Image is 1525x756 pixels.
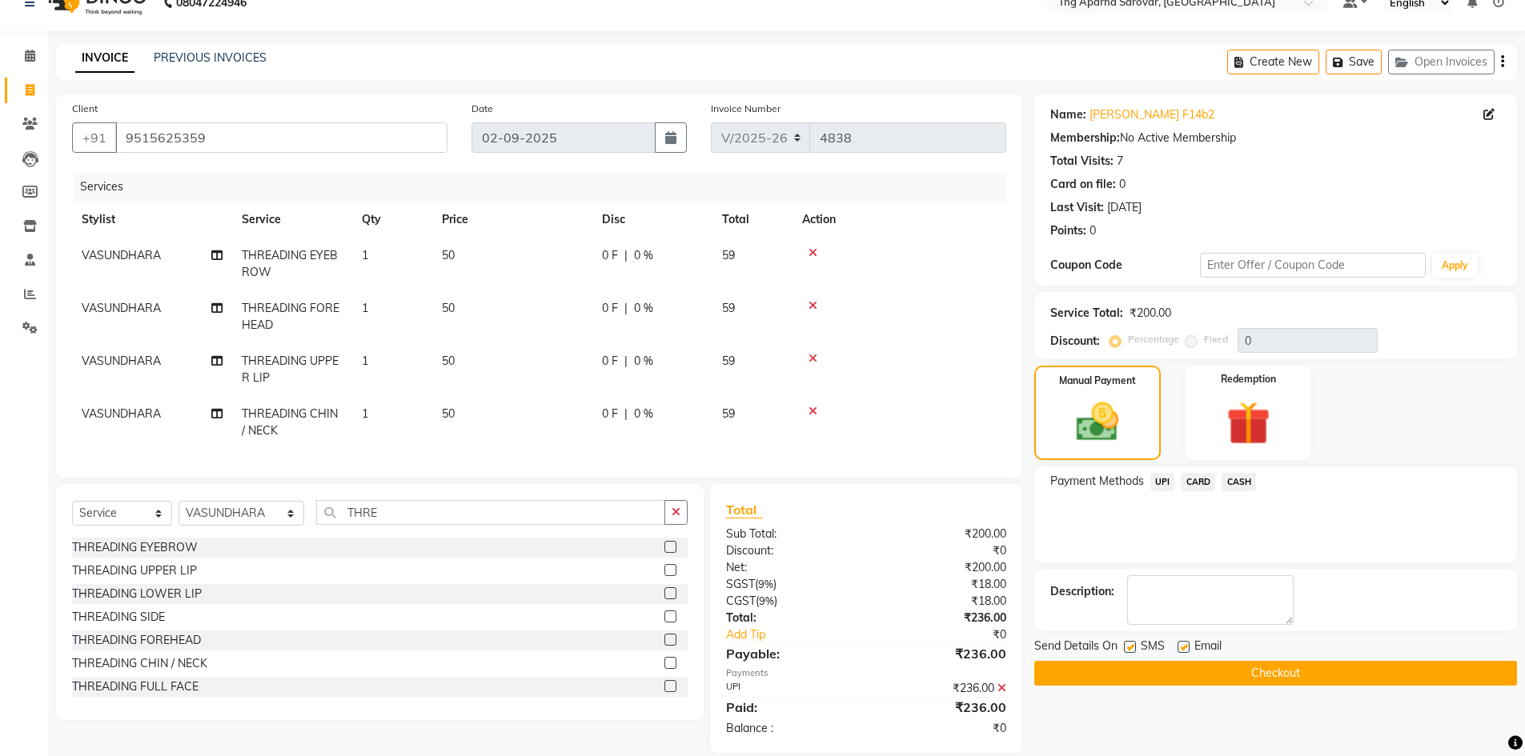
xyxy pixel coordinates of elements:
[1090,222,1096,239] div: 0
[714,644,866,663] div: Payable:
[75,44,134,73] a: INVOICE
[793,202,1006,238] th: Action
[726,577,755,591] span: SGST
[1050,106,1086,123] div: Name:
[1034,638,1118,658] span: Send Details On
[1326,50,1382,74] button: Save
[714,680,866,697] div: UPI
[1213,396,1284,450] img: _gift.svg
[866,593,1018,610] div: ₹18.00
[714,593,866,610] div: ( )
[1194,638,1222,658] span: Email
[722,248,735,262] span: 59
[442,406,455,421] span: 50
[442,354,455,368] span: 50
[714,526,866,542] div: Sub Total:
[726,666,1005,680] div: Payments
[711,102,781,116] label: Invoice Number
[714,559,866,576] div: Net:
[624,353,628,370] span: |
[758,578,773,590] span: 9%
[1204,332,1228,346] label: Fixed
[722,406,735,421] span: 59
[1050,153,1114,170] div: Total Visits:
[72,562,197,579] div: THREADING UPPER LIP
[1050,130,1501,146] div: No Active Membership
[1050,257,1201,274] div: Coupon Code
[714,720,866,737] div: Balance :
[634,406,653,422] span: 0 %
[602,300,618,317] span: 0 F
[1119,176,1126,193] div: 0
[442,248,455,262] span: 50
[1063,398,1132,446] img: _cash.svg
[1128,332,1179,346] label: Percentage
[362,354,368,368] span: 1
[714,610,866,626] div: Total:
[72,678,199,695] div: THREADING FULL FACE
[232,202,352,238] th: Service
[1090,106,1214,123] a: [PERSON_NAME] F14b2
[82,301,161,315] span: VASUNDHARA
[714,542,866,559] div: Discount:
[602,406,618,422] span: 0 F
[1432,254,1478,278] button: Apply
[1130,305,1171,322] div: ₹200.00
[866,542,1018,559] div: ₹0
[242,354,339,385] span: THREADING UPPER LIP
[1221,372,1276,386] label: Redemption
[714,698,866,717] div: Paid:
[602,353,618,370] span: 0 F
[1141,638,1165,658] span: SMS
[352,202,432,238] th: Qty
[1222,473,1256,491] span: CASH
[362,248,368,262] span: 1
[154,50,267,65] a: PREVIOUS INVOICES
[472,102,493,116] label: Date
[866,698,1018,717] div: ₹236.00
[72,202,232,238] th: Stylist
[1050,583,1114,600] div: Description:
[1388,50,1495,74] button: Open Invoices
[722,354,735,368] span: 59
[866,644,1018,663] div: ₹236.00
[624,247,628,264] span: |
[866,720,1018,737] div: ₹0
[1050,473,1144,490] span: Payment Methods
[1050,130,1120,146] div: Membership:
[432,202,592,238] th: Price
[115,122,447,153] input: Search by Name/Mobile/Email/Code
[759,594,774,607] span: 9%
[72,102,98,116] label: Client
[602,247,618,264] span: 0 F
[1050,176,1116,193] div: Card on file:
[866,576,1018,593] div: ₹18.00
[72,632,201,649] div: THREADING FOREHEAD
[714,576,866,593] div: ( )
[892,626,1018,643] div: ₹0
[242,248,338,279] span: THREADING EYEBROW
[1181,473,1215,491] span: CARD
[82,406,161,421] span: VASUNDHARA
[242,301,339,332] span: THREADING FOREHEAD
[866,680,1018,697] div: ₹236.00
[866,610,1018,626] div: ₹236.00
[624,300,628,317] span: |
[72,609,165,626] div: THREADING SIDE
[1050,305,1123,322] div: Service Total:
[362,301,368,315] span: 1
[1200,253,1426,278] input: Enter Offer / Coupon Code
[592,202,712,238] th: Disc
[242,406,338,438] span: THREADING CHIN / NECK
[82,248,161,262] span: VASUNDHARA
[316,500,665,525] input: Search or Scan
[866,526,1018,542] div: ₹200.00
[1050,199,1104,216] div: Last Visit:
[72,586,202,602] div: THREADING LOWER LIP
[1059,374,1136,388] label: Manual Payment
[1227,50,1319,74] button: Create New
[442,301,455,315] span: 50
[362,406,368,421] span: 1
[634,353,653,370] span: 0 %
[634,300,653,317] span: 0 %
